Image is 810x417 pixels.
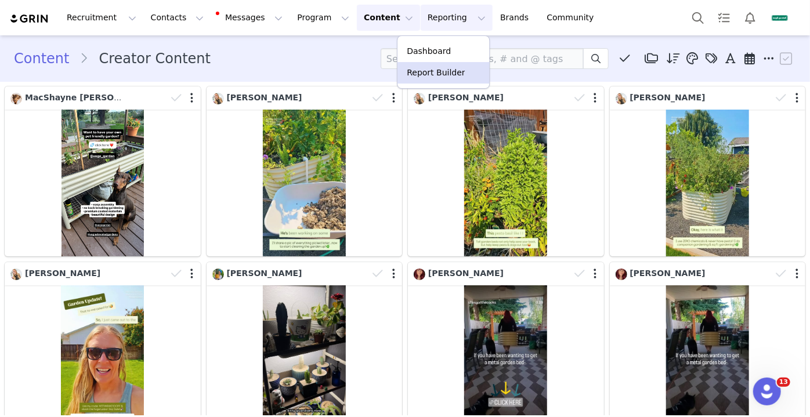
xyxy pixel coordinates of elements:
img: f49dce0a-d432-4dcd-aca5-39421677d3c5.jpg [414,93,425,104]
button: Search [685,5,711,31]
span: [PERSON_NAME] [428,269,504,278]
img: grin logo [9,13,50,24]
a: Content [14,48,79,69]
a: Tasks [711,5,737,31]
input: Search labels, captions, # and @ tags [381,48,584,69]
a: Community [540,5,606,31]
span: 13 [777,378,790,387]
img: 15bafd44-9bb5-429c-8f18-59fefa57bfa9.jpg [771,9,789,27]
iframe: Intercom live chat [753,378,781,405]
button: Content [357,5,420,31]
button: Contacts [144,5,211,31]
button: Messages [211,5,290,31]
p: Dashboard [407,45,451,57]
span: [PERSON_NAME] [227,93,302,102]
button: Reporting [421,5,493,31]
img: 65ff8745-a37e-447f-be80-97f7274a2655--s.jpg [616,269,627,280]
p: Report Builder [407,67,465,79]
button: Notifications [737,5,763,31]
button: Recruitment [60,5,143,31]
img: f49dce0a-d432-4dcd-aca5-39421677d3c5.jpg [212,93,224,104]
span: [PERSON_NAME] [630,269,706,278]
img: f49dce0a-d432-4dcd-aca5-39421677d3c5.jpg [616,93,627,104]
img: 762feacc-619a-46fa-b517-7cbbdbc5da76.jpg [212,269,224,280]
button: Program [290,5,356,31]
img: f49dce0a-d432-4dcd-aca5-39421677d3c5.jpg [10,269,22,280]
img: 65ff8745-a37e-447f-be80-97f7274a2655--s.jpg [414,269,425,280]
span: [PERSON_NAME] [428,93,504,102]
span: [PERSON_NAME] [25,269,100,278]
a: Brands [493,5,539,31]
img: c51fb71e-f233-48f5-99f2-cadc7a2e62d9--s.jpg [10,93,22,104]
span: MacShayne [PERSON_NAME] [25,93,155,102]
span: [PERSON_NAME] [630,93,706,102]
span: [PERSON_NAME] [227,269,302,278]
button: Profile [764,9,801,27]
